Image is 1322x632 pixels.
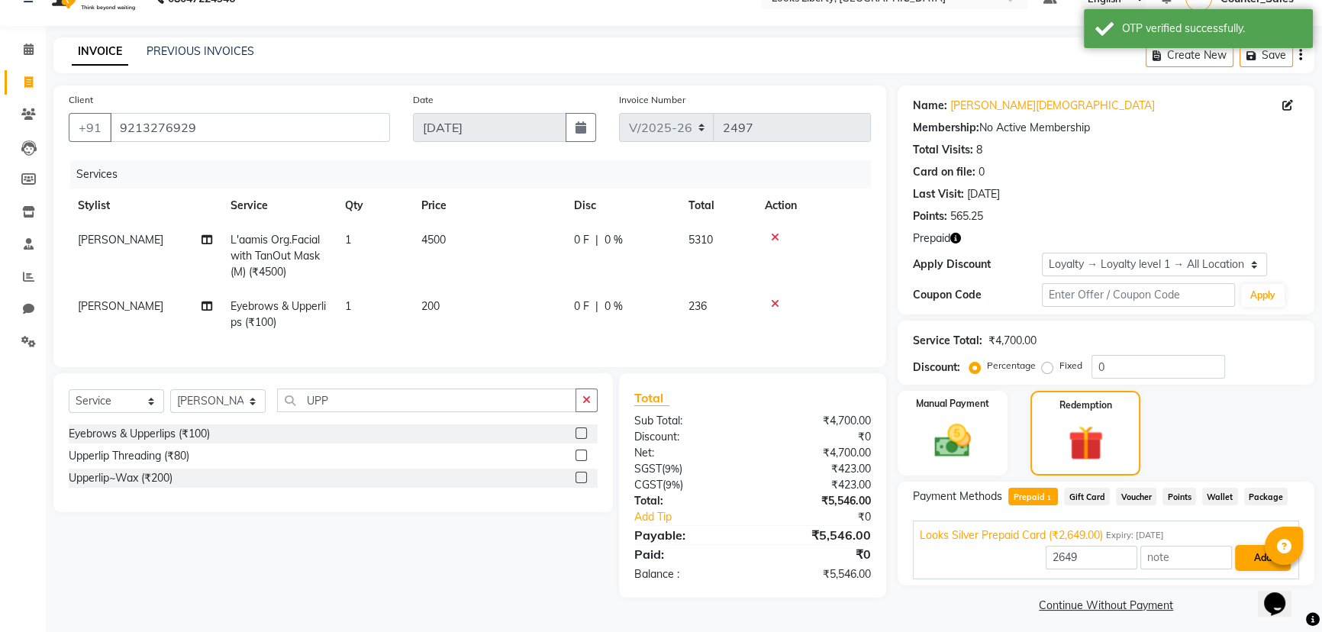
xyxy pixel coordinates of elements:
[913,489,1002,505] span: Payment Methods
[619,93,685,107] label: Invoice Number
[69,426,210,442] div: Eyebrows & Upperlips (₹100)
[1122,21,1301,37] div: OTP verified successfully.
[913,208,947,224] div: Points:
[221,189,336,223] th: Service
[1045,494,1053,503] span: 1
[345,233,351,247] span: 1
[913,142,973,158] div: Total Visits:
[69,189,221,223] th: Stylist
[753,526,882,544] div: ₹5,546.00
[1140,546,1232,569] input: note
[753,566,882,582] div: ₹5,546.00
[665,463,679,475] span: 9%
[913,287,1042,303] div: Coupon Code
[913,256,1042,272] div: Apply Discount
[774,509,882,525] div: ₹0
[976,142,982,158] div: 8
[1202,488,1238,505] span: Wallet
[913,98,947,114] div: Name:
[336,189,412,223] th: Qty
[69,448,189,464] div: Upperlip Threading (₹80)
[623,445,753,461] div: Net:
[913,120,1299,136] div: No Active Membership
[345,299,351,313] span: 1
[147,44,254,58] a: PREVIOUS INVOICES
[623,477,753,493] div: ( )
[634,478,663,492] span: CGST
[967,186,1000,202] div: [DATE]
[565,189,679,223] th: Disc
[1106,529,1164,542] span: Expiry: [DATE]
[1059,359,1082,372] label: Fixed
[753,477,882,493] div: ₹423.00
[72,38,128,66] a: INVOICE
[78,233,163,247] span: [PERSON_NAME]
[901,598,1311,614] a: Continue Without Payment
[913,186,964,202] div: Last Visit:
[679,189,756,223] th: Total
[756,189,871,223] th: Action
[1008,488,1058,505] span: Prepaid
[595,298,598,314] span: |
[753,429,882,445] div: ₹0
[1146,44,1233,67] button: Create New
[1042,283,1235,307] input: Enter Offer / Coupon Code
[277,389,576,412] input: Search or Scan
[666,479,680,491] span: 9%
[1162,488,1196,505] span: Points
[69,470,173,486] div: Upperlip~Wax (₹200)
[634,390,669,406] span: Total
[1057,421,1114,465] img: _gift.svg
[605,298,623,314] span: 0 %
[913,164,975,180] div: Card on file:
[753,545,882,563] div: ₹0
[1116,488,1156,505] span: Voucher
[623,461,753,477] div: ( )
[1244,488,1288,505] span: Package
[988,333,1037,349] div: ₹4,700.00
[913,360,960,376] div: Discount:
[623,545,753,563] div: Paid:
[688,299,707,313] span: 236
[623,509,775,525] a: Add Tip
[421,299,440,313] span: 200
[1258,571,1307,617] iframe: chat widget
[634,462,662,476] span: SGST
[753,445,882,461] div: ₹4,700.00
[913,231,950,247] span: Prepaid
[623,526,753,544] div: Payable:
[753,413,882,429] div: ₹4,700.00
[110,113,390,142] input: Search by Name/Mobile/Email/Code
[231,233,320,279] span: L'aamis Org.Facial with TanOut Mask(M) (₹4500)
[70,160,882,189] div: Services
[78,299,163,313] span: [PERSON_NAME]
[753,493,882,509] div: ₹5,546.00
[913,333,982,349] div: Service Total:
[920,527,1103,543] span: Looks Silver Prepaid Card (₹2,649.00)
[950,208,983,224] div: 565.25
[688,233,713,247] span: 5310
[1240,44,1293,67] button: Save
[574,298,589,314] span: 0 F
[913,120,979,136] div: Membership:
[412,189,565,223] th: Price
[1064,488,1110,505] span: Gift Card
[605,232,623,248] span: 0 %
[623,429,753,445] div: Discount:
[623,493,753,509] div: Total:
[1241,284,1285,307] button: Apply
[1235,545,1291,571] button: Add
[595,232,598,248] span: |
[979,164,985,180] div: 0
[923,420,982,462] img: _cash.svg
[1046,546,1137,569] input: Amount
[623,413,753,429] div: Sub Total:
[413,93,434,107] label: Date
[753,461,882,477] div: ₹423.00
[916,397,989,411] label: Manual Payment
[950,98,1155,114] a: [PERSON_NAME][DEMOGRAPHIC_DATA]
[987,359,1036,372] label: Percentage
[231,299,326,329] span: Eyebrows & Upperlips (₹100)
[69,93,93,107] label: Client
[421,233,446,247] span: 4500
